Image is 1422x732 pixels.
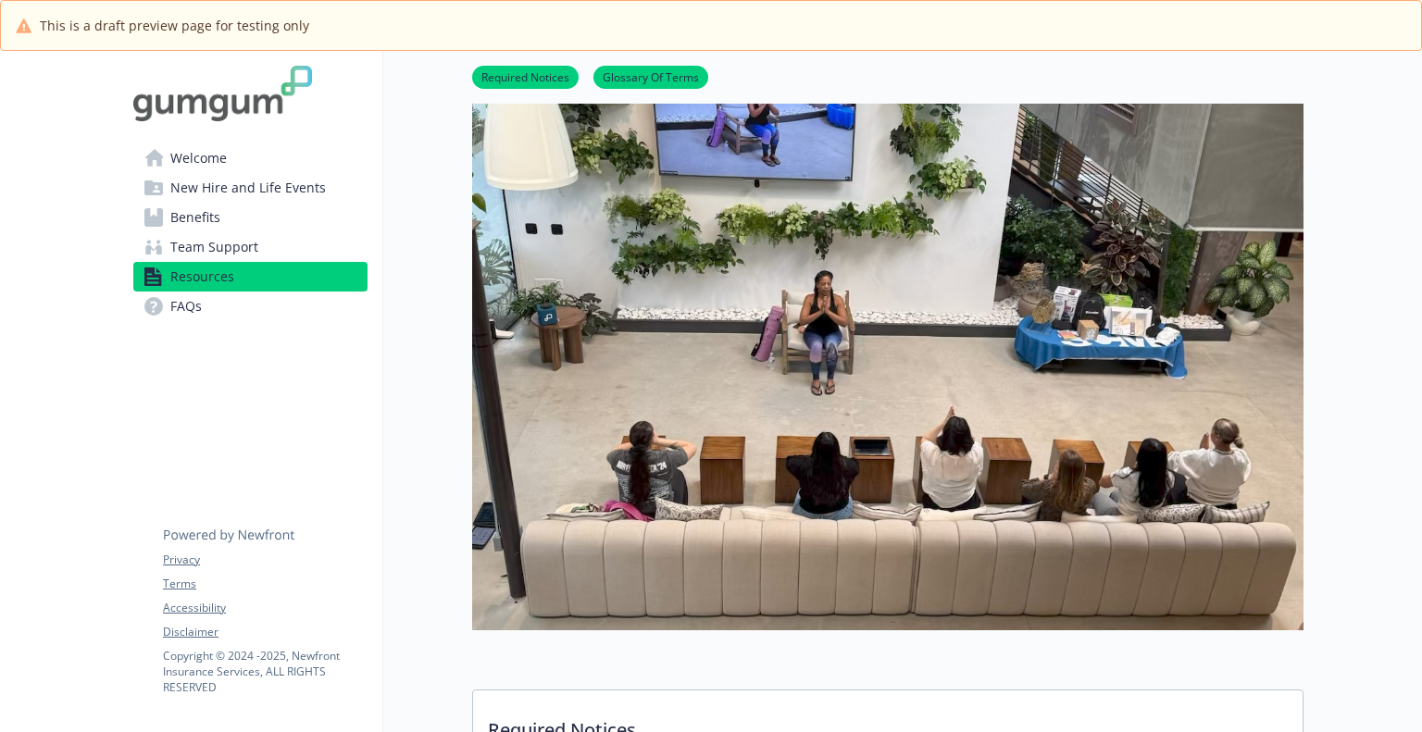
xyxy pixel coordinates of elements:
a: Benefits [133,203,368,232]
span: Benefits [170,203,220,232]
img: resources page banner [472,50,1303,630]
span: This is a draft preview page for testing only [40,16,309,35]
a: New Hire and Life Events [133,173,368,203]
span: New Hire and Life Events [170,173,326,203]
a: Required Notices [472,68,579,85]
span: FAQs [170,292,202,321]
a: Glossary Of Terms [593,68,708,85]
a: Welcome [133,143,368,173]
a: Disclaimer [163,624,367,640]
a: Accessibility [163,600,367,616]
span: Resources [170,262,234,292]
span: Welcome [170,143,227,173]
a: Terms [163,576,367,592]
a: FAQs [133,292,368,321]
a: Privacy [163,552,367,568]
span: Team Support [170,232,258,262]
p: Copyright © 2024 - 2025 , Newfront Insurance Services, ALL RIGHTS RESERVED [163,648,367,695]
a: Resources [133,262,368,292]
a: Team Support [133,232,368,262]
